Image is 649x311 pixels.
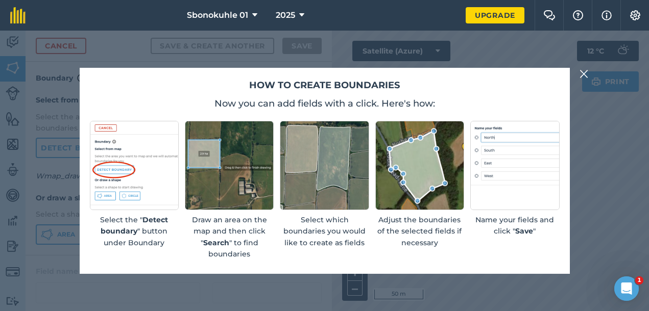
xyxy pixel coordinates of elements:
[90,214,179,248] p: Select the " " button under Boundary
[375,214,464,248] p: Adjust the boundaries of the selected fields if necessary
[614,276,639,301] iframe: Intercom live chat
[10,7,26,23] img: fieldmargin Logo
[90,78,560,93] h2: How to create boundaries
[185,121,274,210] img: Screenshot of an rectangular area drawn on a map
[276,9,295,21] span: 2025
[629,10,641,20] img: A cog icon
[470,121,559,210] img: placeholder
[466,7,524,23] a: Upgrade
[90,121,179,210] img: Screenshot of detect boundary button
[543,10,556,20] img: Two speech bubbles overlapping with the left bubble in the forefront
[635,276,643,284] span: 1
[470,214,559,237] p: Name your fields and click " "
[602,9,612,21] img: svg+xml;base64,PHN2ZyB4bWxucz0iaHR0cDovL3d3dy53My5vcmcvMjAwMC9zdmciIHdpZHRoPSIxNyIgaGVpZ2h0PSIxNy...
[580,68,589,80] img: svg+xml;base64,PHN2ZyB4bWxucz0iaHR0cDovL3d3dy53My5vcmcvMjAwMC9zdmciIHdpZHRoPSIyMiIgaGVpZ2h0PSIzMC...
[187,9,248,21] span: Sbonokuhle 01
[203,238,229,247] strong: Search
[280,121,369,210] img: Screenshot of selected fields
[90,96,560,111] p: Now you can add fields with a click. Here's how:
[280,214,369,248] p: Select which boundaries you would like to create as fields
[375,121,464,210] img: Screenshot of an editable boundary
[515,226,533,236] strong: Save
[185,214,274,260] p: Draw an area on the map and then click " " to find boundaries
[572,10,584,20] img: A question mark icon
